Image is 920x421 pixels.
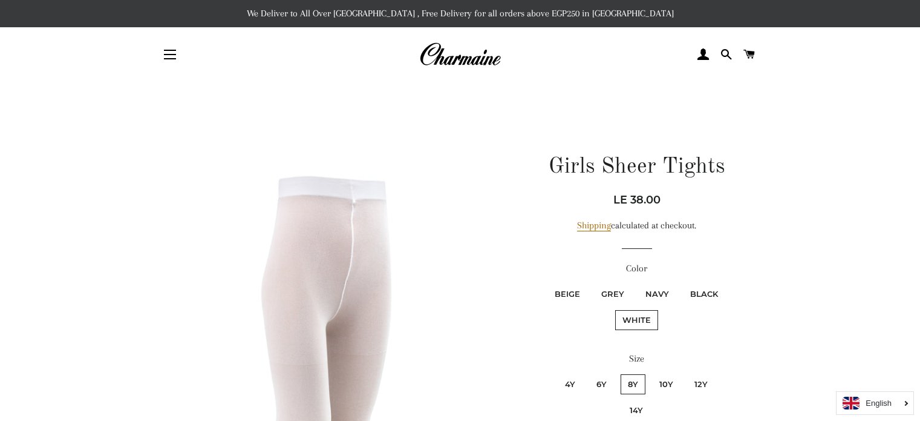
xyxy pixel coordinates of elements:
[843,397,907,409] a: English
[419,41,501,68] img: Charmaine Egypt
[529,218,744,233] div: calculated at checkout.
[594,284,631,304] label: Grey
[638,284,676,304] label: Navy
[529,351,744,366] label: Size
[866,399,892,407] i: English
[547,284,587,304] label: Beige
[687,374,715,394] label: 12y
[652,374,680,394] label: 10y
[615,310,658,330] label: White
[613,193,661,207] span: LE 38.00
[683,284,725,304] label: Black
[577,220,611,231] a: Shipping
[621,374,645,394] label: 8y
[558,374,582,394] label: 4y
[589,374,614,394] label: 6y
[622,400,650,420] label: 14y
[529,152,744,182] h1: Girls Sheer Tights
[529,261,744,276] label: Color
